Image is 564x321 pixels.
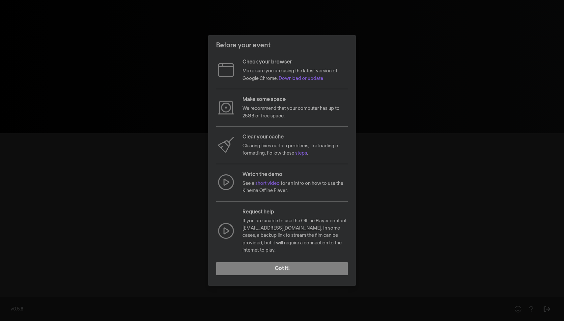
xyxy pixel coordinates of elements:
[242,171,348,179] p: Watch the demo
[242,67,348,82] p: Make sure you are using the latest version of Google Chrome.
[242,96,348,104] p: Make some space
[242,226,321,231] a: [EMAIL_ADDRESS][DOMAIN_NAME]
[242,105,348,120] p: We recommend that your computer has up to 25GB of free space.
[216,262,348,275] button: Got it!
[255,181,280,186] a: short video
[242,58,348,66] p: Check your browser
[242,217,348,254] p: If you are unable to use the Offline Player contact . In some cases, a backup link to stream the ...
[279,76,323,81] a: Download or update
[295,151,307,156] a: steps
[242,142,348,157] p: Clearing fixes certain problems, like loading or formatting. Follow these .
[242,133,348,141] p: Clear your cache
[208,35,356,56] header: Before your event
[242,180,348,195] p: See a for an intro on how to use the Kinema Offline Player.
[242,208,348,216] p: Request help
